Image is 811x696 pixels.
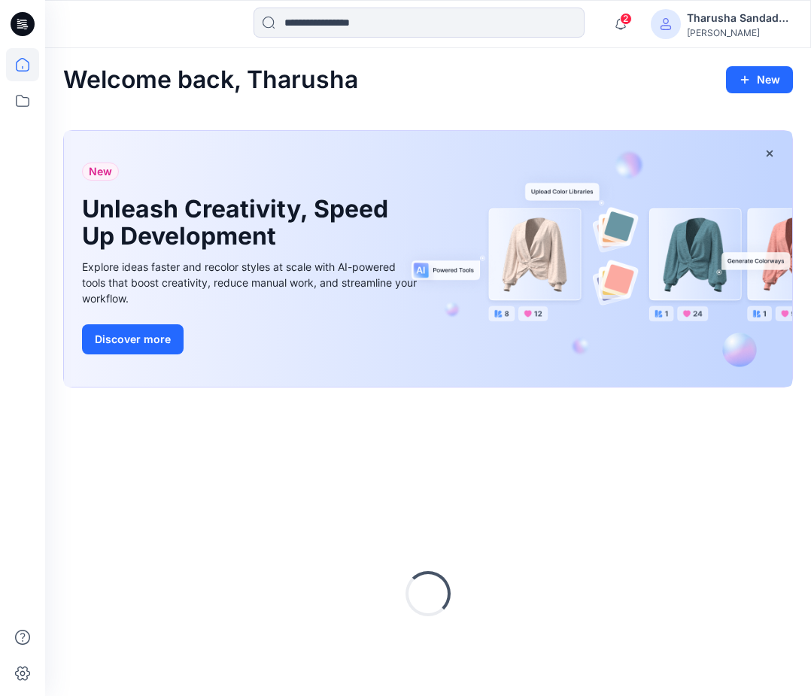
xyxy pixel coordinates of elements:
svg: avatar [660,18,672,30]
a: Discover more [82,324,421,354]
div: [PERSON_NAME] [687,27,792,38]
h2: Welcome back, Tharusha [63,66,358,94]
button: New [726,66,793,93]
span: 2 [620,13,632,25]
span: New [89,163,112,181]
div: Tharusha Sandadeepa [687,9,792,27]
div: Explore ideas faster and recolor styles at scale with AI-powered tools that boost creativity, red... [82,259,421,306]
h1: Unleash Creativity, Speed Up Development [82,196,398,250]
button: Discover more [82,324,184,354]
